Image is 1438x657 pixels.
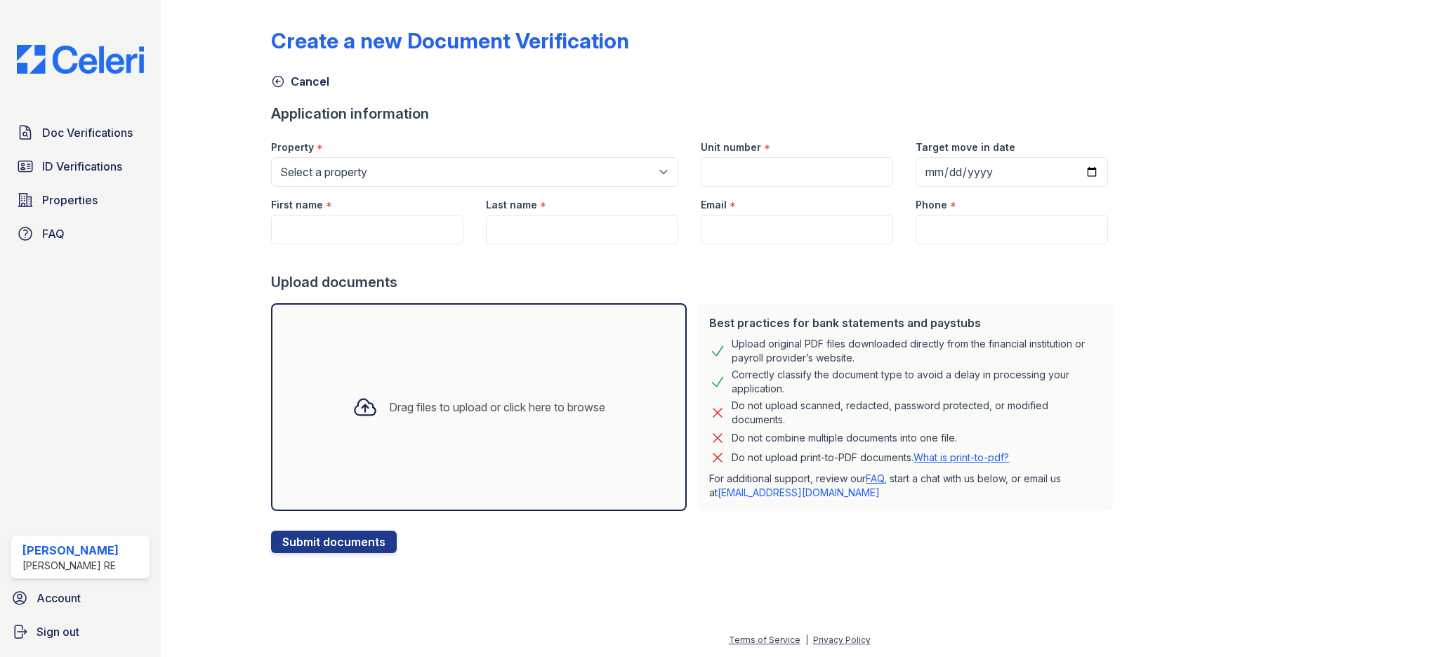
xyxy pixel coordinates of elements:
[913,451,1009,463] a: What is print-to-pdf?
[42,158,122,175] span: ID Verifications
[42,124,133,141] span: Doc Verifications
[42,225,65,242] span: FAQ
[732,451,1009,465] p: Do not upload print-to-PDF documents.
[805,635,808,645] div: |
[701,140,761,154] label: Unit number
[916,140,1015,154] label: Target move in date
[271,104,1119,124] div: Application information
[916,198,947,212] label: Phone
[11,119,150,147] a: Doc Verifications
[37,590,81,606] span: Account
[709,314,1102,331] div: Best practices for bank statements and paystubs
[22,542,119,559] div: [PERSON_NAME]
[732,337,1102,365] div: Upload original PDF files downloaded directly from the financial institution or payroll provider’...
[389,399,605,416] div: Drag files to upload or click here to browse
[718,486,880,498] a: [EMAIL_ADDRESS][DOMAIN_NAME]
[709,472,1102,500] p: For additional support, review our , start a chat with us below, or email us at
[11,186,150,214] a: Properties
[486,198,537,212] label: Last name
[701,198,727,212] label: Email
[271,140,314,154] label: Property
[6,45,155,74] img: CE_Logo_Blue-a8612792a0a2168367f1c8372b55b34899dd931a85d93a1a3d3e32e68fde9ad4.png
[866,472,884,484] a: FAQ
[22,559,119,573] div: [PERSON_NAME] RE
[732,430,957,446] div: Do not combine multiple documents into one file.
[271,73,329,90] a: Cancel
[729,635,800,645] a: Terms of Service
[271,531,397,553] button: Submit documents
[6,584,155,612] a: Account
[732,368,1102,396] div: Correctly classify the document type to avoid a delay in processing your application.
[732,399,1102,427] div: Do not upload scanned, redacted, password protected, or modified documents.
[37,623,79,640] span: Sign out
[11,220,150,248] a: FAQ
[271,28,629,53] div: Create a new Document Verification
[271,272,1119,292] div: Upload documents
[271,198,323,212] label: First name
[42,192,98,208] span: Properties
[11,152,150,180] a: ID Verifications
[6,618,155,646] a: Sign out
[813,635,871,645] a: Privacy Policy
